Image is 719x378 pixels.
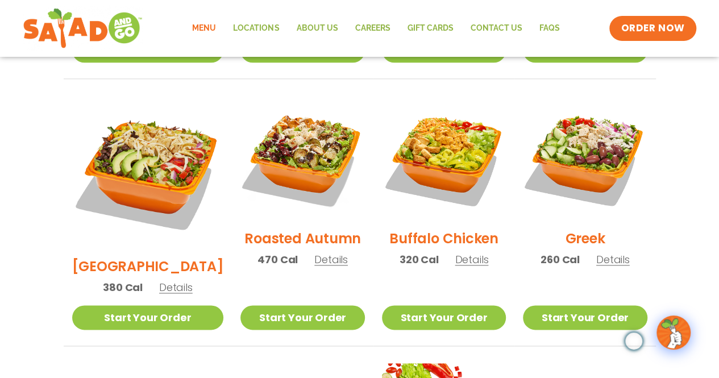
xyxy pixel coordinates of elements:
a: Careers [346,15,398,41]
h2: Greek [565,229,605,248]
a: ORDER NOW [609,16,696,41]
h2: Roasted Autumn [244,229,361,248]
a: About Us [288,15,346,41]
span: 320 Cal [400,252,439,267]
a: Start Your Order [523,305,647,330]
img: Product photo for Buffalo Chicken Salad [382,96,506,220]
span: 260 Cal [541,252,580,267]
span: ORDER NOW [621,22,684,35]
a: GIFT CARDS [398,15,462,41]
img: Product photo for Greek Salad [523,96,647,220]
img: new-SAG-logo-768×292 [23,6,143,51]
img: Product photo for BBQ Ranch Salad [72,96,224,248]
span: Details [159,280,193,294]
h2: [GEOGRAPHIC_DATA] [72,256,224,276]
span: 470 Cal [257,252,298,267]
span: Details [455,252,488,267]
img: Product photo for Roasted Autumn Salad [240,96,364,220]
h2: Buffalo Chicken [389,229,498,248]
a: FAQs [530,15,568,41]
a: Start Your Order [382,305,506,330]
span: Details [314,252,348,267]
a: Locations [225,15,288,41]
a: Start Your Order [240,305,364,330]
nav: Menu [184,15,568,41]
img: wpChatIcon [658,317,689,348]
a: Menu [184,15,225,41]
a: Start Your Order [72,305,224,330]
a: Contact Us [462,15,530,41]
span: 380 Cal [103,280,143,295]
span: Details [596,252,630,267]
